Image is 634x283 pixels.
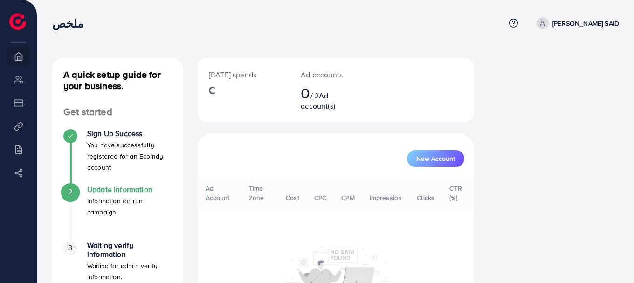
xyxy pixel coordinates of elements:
[87,139,172,173] p: You have successfully registered for an Ecomdy account
[52,129,183,185] li: Sign Up Success
[552,18,619,29] p: [PERSON_NAME] SAID
[87,195,172,218] p: Information for run campaign.
[301,82,310,104] span: 0
[68,186,72,197] span: 2
[87,241,172,259] h4: Waiting verify information
[52,185,183,241] li: Update Information
[301,69,347,80] p: Ad accounts
[68,242,72,253] span: 3
[209,69,278,80] p: [DATE] spends
[87,185,172,194] h4: Update Information
[52,15,83,31] font: ملخص
[52,106,183,118] h4: Get started
[416,155,455,162] span: New Account
[301,90,335,111] span: Ad account(s)
[87,129,172,138] h4: Sign Up Success
[9,13,26,30] img: logo
[407,150,464,167] button: New Account
[87,260,172,283] p: Waiting for admin verify information.
[301,84,347,111] h2: / 2
[52,69,183,91] h4: A quick setup guide for your business.
[533,17,619,29] a: [PERSON_NAME] SAID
